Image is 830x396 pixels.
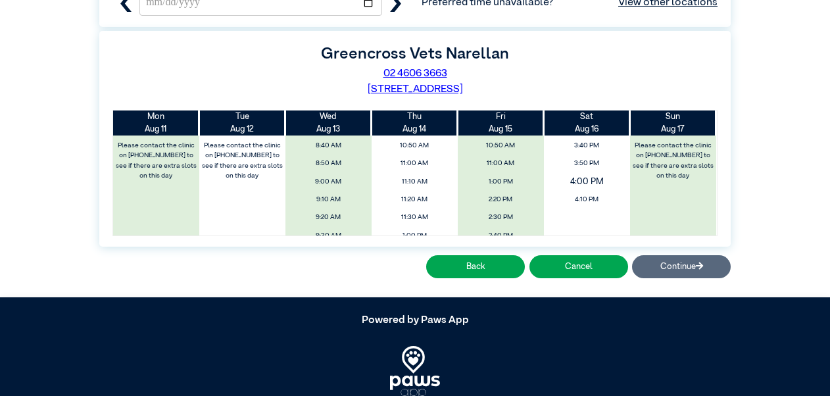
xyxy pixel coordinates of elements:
span: 1:00 PM [375,228,454,243]
label: Please contact the clinic on [PHONE_NUMBER] to see if there are extra slots on this day [114,138,199,184]
span: 11:10 AM [375,174,454,189]
span: 8:40 AM [289,138,368,153]
h5: Powered by Paws App [99,314,731,327]
span: 9:10 AM [289,192,368,207]
span: 1:00 PM [461,174,540,189]
th: Aug 16 [544,111,630,136]
a: 02 4606 3663 [383,68,447,79]
th: Aug 14 [372,111,458,136]
span: 2:20 PM [461,192,540,207]
span: 4:00 PM [535,172,638,191]
button: Back [426,255,525,278]
span: 10:50 AM [375,138,454,153]
span: 9:20 AM [289,210,368,225]
span: 11:20 AM [375,192,454,207]
span: 11:00 AM [461,156,540,171]
th: Aug 13 [285,111,372,136]
span: 3:50 PM [547,156,626,171]
span: 11:30 AM [375,210,454,225]
label: Please contact the clinic on [PHONE_NUMBER] to see if there are extra slots on this day [201,138,285,184]
span: 8:50 AM [289,156,368,171]
th: Aug 11 [113,111,199,136]
button: Cancel [529,255,628,278]
label: Greencross Vets Narellan [321,46,509,62]
span: 3:40 PM [547,138,626,153]
a: [STREET_ADDRESS] [368,84,463,95]
span: 9:30 AM [289,228,368,243]
th: Aug 12 [199,111,285,136]
span: 2:40 PM [461,228,540,243]
th: Aug 17 [630,111,716,136]
label: Please contact the clinic on [PHONE_NUMBER] to see if there are extra slots on this day [631,138,715,184]
th: Aug 15 [458,111,544,136]
span: 2:30 PM [461,210,540,225]
span: 10:50 AM [461,138,540,153]
span: 9:00 AM [289,174,368,189]
span: 11:00 AM [375,156,454,171]
span: 4:10 PM [547,192,626,207]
